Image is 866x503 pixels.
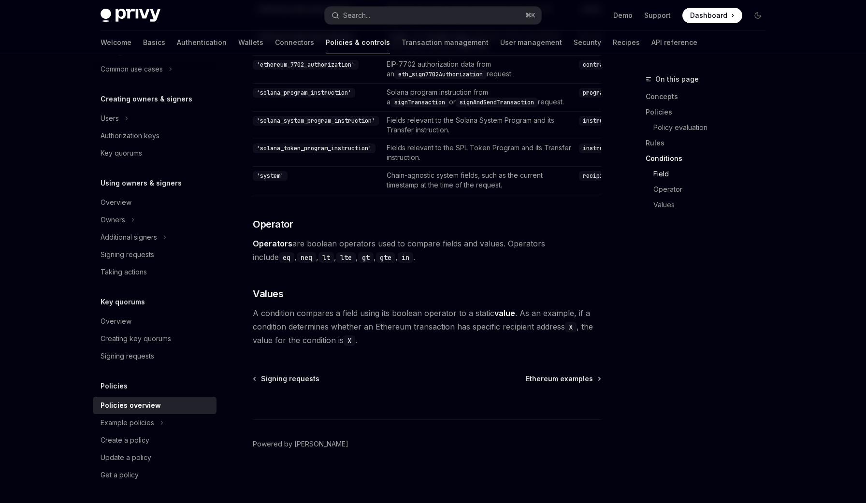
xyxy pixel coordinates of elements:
code: X [344,335,355,346]
code: signTransaction [390,98,449,107]
code: 'solana_program_instruction' [253,88,355,98]
div: Create a policy [101,434,149,446]
a: Support [644,11,671,20]
code: eth_sign7702Authorization [394,70,487,79]
img: dark logo [101,9,160,22]
div: Search... [343,10,370,21]
span: Dashboard [690,11,727,20]
a: Dashboard [682,8,742,23]
code: X [565,322,577,332]
a: Demo [613,11,633,20]
code: recipient [579,171,617,181]
code: 'system' [253,171,288,181]
a: Connectors [275,31,314,54]
div: Example policies [101,417,154,429]
span: Values [253,287,283,301]
div: Signing requests [101,350,154,362]
code: instructionName [579,116,637,126]
a: Basics [143,31,165,54]
a: API reference [651,31,697,54]
a: Policies & controls [326,31,390,54]
a: Policies overview [93,397,216,414]
code: contract [579,60,614,70]
td: Fields relevant to the Solana System Program and its Transfer instruction. [383,112,575,139]
div: Taking actions [101,266,147,278]
a: Recipes [613,31,640,54]
a: Authorization keys [93,127,216,144]
span: On this page [655,73,699,85]
div: Signing requests [101,249,154,260]
td: Fields relevant to the SPL Token Program and its Transfer instruction. [383,139,575,167]
code: gte [376,252,395,263]
span: A condition compares a field using its boolean operator to a static . As an example, if a conditi... [253,306,601,347]
a: Powered by [PERSON_NAME] [253,439,348,449]
td: Solana program instruction from a or request. [383,84,575,112]
a: Transaction management [402,31,489,54]
a: Conditions [646,151,773,166]
td: Chain-agnostic system fields, such as the current timestamp at the time of the request. [383,167,575,194]
a: User management [500,31,562,54]
code: 'ethereum_7702_authorization' [253,60,359,70]
code: lte [336,252,356,263]
code: neq [297,252,316,263]
div: Overview [101,197,131,208]
code: programId [579,88,617,98]
div: Policies overview [101,400,161,411]
a: Security [574,31,601,54]
code: eq [279,252,294,263]
div: Authorization keys [101,130,159,142]
span: Signing requests [261,374,319,384]
a: Field [653,166,773,182]
a: Signing requests [93,246,216,263]
a: Welcome [101,31,131,54]
a: Ethereum examples [526,374,600,384]
code: 'solana_token_program_instruction' [253,144,375,153]
span: are boolean operators used to compare fields and values. Operators include , , , , , , . [253,237,601,264]
div: Additional signers [101,231,157,243]
a: Overview [93,194,216,211]
a: Policies [646,104,773,120]
a: Policy evaluation [653,120,773,135]
div: Creating key quorums [101,333,171,345]
code: in [398,252,413,263]
div: Update a policy [101,452,151,463]
a: Get a policy [93,466,216,484]
a: Authentication [177,31,227,54]
div: Key quorums [101,147,142,159]
button: Toggle dark mode [750,8,765,23]
a: Signing requests [254,374,319,384]
a: Signing requests [93,347,216,365]
a: Creating key quorums [93,330,216,347]
code: signAndSendTransaction [456,98,538,107]
button: Search...⌘K [325,7,541,24]
span: Operator [253,217,293,231]
a: Rules [646,135,773,151]
span: ⌘ K [525,12,535,19]
a: Wallets [238,31,263,54]
a: Overview [93,313,216,330]
div: Overview [101,316,131,327]
a: Operator [653,182,773,197]
code: instructionName [579,144,637,153]
code: gt [358,252,374,263]
a: Taking actions [93,263,216,281]
a: Concepts [646,89,773,104]
a: Update a policy [93,449,216,466]
strong: value [494,308,515,318]
strong: Operators [253,239,292,248]
h5: Policies [101,380,128,392]
h5: Key quorums [101,296,145,308]
code: lt [318,252,334,263]
h5: Using owners & signers [101,177,182,189]
a: Create a policy [93,431,216,449]
a: Values [653,197,773,213]
h5: Creating owners & signers [101,93,192,105]
td: EIP-7702 authorization data from an request. [383,56,575,84]
div: Get a policy [101,469,139,481]
span: Ethereum examples [526,374,593,384]
div: Users [101,113,119,124]
div: Owners [101,214,125,226]
a: Key quorums [93,144,216,162]
code: 'solana_system_program_instruction' [253,116,379,126]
